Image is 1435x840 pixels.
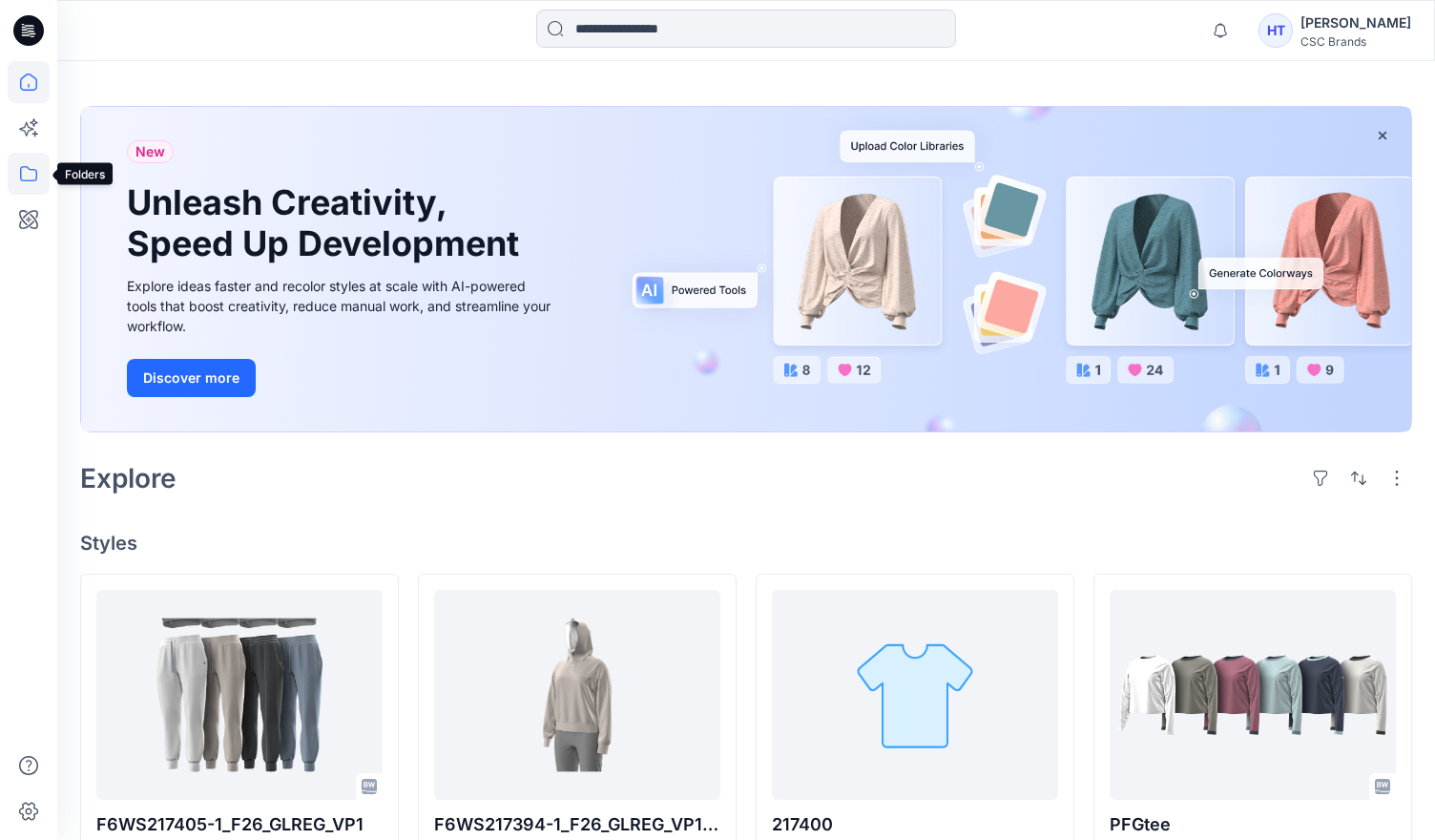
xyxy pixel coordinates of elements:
[127,359,256,397] button: Discover more
[127,359,556,397] a: Discover more
[1300,34,1411,49] div: CSC Brands
[135,140,165,163] span: New
[434,590,720,800] a: F6WS217394-1_F26_GLREG_VP1color
[1300,11,1411,34] div: [PERSON_NAME]
[80,463,177,493] h2: Explore
[96,811,383,838] p: F6WS217405-1_F26_GLREG_VP1
[80,532,1412,555] h4: Styles
[96,590,383,800] a: F6WS217405-1_F26_GLREG_VP1
[1258,13,1293,48] div: HT
[772,811,1058,838] p: 217400
[772,590,1058,800] a: 217400
[127,276,556,336] div: Explore ideas faster and recolor styles at scale with AI-powered tools that boost creativity, red...
[127,182,528,264] h1: Unleash Creativity, Speed Up Development
[434,811,720,838] p: F6WS217394-1_F26_GLREG_VP1color
[1110,590,1396,800] a: PFGtee
[1110,811,1396,838] p: PFGtee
